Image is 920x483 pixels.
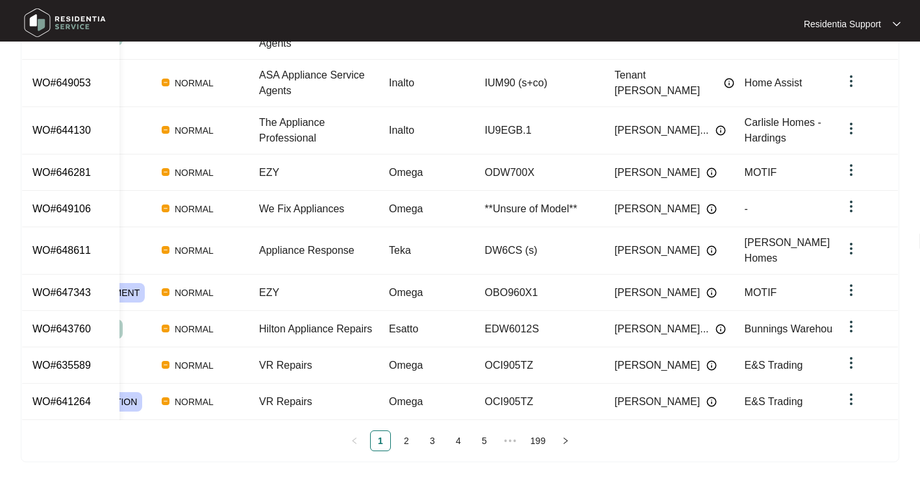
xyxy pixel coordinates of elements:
li: Next 5 Pages [500,430,521,451]
span: Tenant [PERSON_NAME] [615,68,717,99]
li: 4 [448,430,469,451]
td: DW6CS (s) [475,227,604,275]
span: [PERSON_NAME] [615,243,701,258]
span: NORMAL [169,75,219,91]
span: [PERSON_NAME] [615,201,701,217]
img: Info icon [706,167,717,178]
span: NORMAL [169,201,219,217]
span: Omega [389,203,423,214]
span: right [562,437,569,445]
span: left [351,437,358,445]
img: Vercel Logo [162,204,169,212]
li: 199 [526,430,550,451]
a: WO#649106 [32,203,91,214]
img: dropdown arrow [843,121,859,136]
a: 2 [397,431,416,451]
span: Omega [389,396,423,407]
a: WO#644130 [32,125,91,136]
li: 2 [396,430,417,451]
a: WO#643760 [32,323,91,334]
img: Vercel Logo [162,397,169,405]
img: dropdown arrow [843,355,859,371]
span: NORMAL [169,123,219,138]
li: 3 [422,430,443,451]
a: 1 [371,431,390,451]
a: WO#646281 [32,167,91,178]
a: 4 [449,431,468,451]
div: We Fix Appliances [259,201,379,217]
img: Vercel Logo [162,361,169,369]
a: WO#648611 [32,245,91,256]
div: ASA Appliance Service Agents [259,68,379,99]
span: Inalto [389,77,414,88]
span: Omega [389,360,423,371]
a: 5 [475,431,494,451]
img: residentia service logo [19,3,110,42]
img: Info icon [706,360,717,371]
img: Vercel Logo [162,126,169,134]
img: dropdown arrow [893,21,901,27]
a: WO#635589 [32,360,91,371]
img: dropdown arrow [843,241,859,256]
span: NORMAL [169,285,219,301]
td: EDW6012S [475,311,604,347]
span: [PERSON_NAME] [615,165,701,180]
a: WO#649053 [32,77,91,88]
span: MOTIF [745,167,777,178]
span: Bunnings Warehouse [745,323,843,334]
span: E&S Trading [745,360,803,371]
span: [PERSON_NAME]... [615,123,709,138]
td: IUM90 (s+co) [475,60,604,107]
img: Info icon [706,245,717,256]
div: Appliance Response [259,243,379,258]
div: EZY [259,285,379,301]
span: NORMAL [169,165,219,180]
span: Esatto [389,323,418,334]
img: dropdown arrow [843,199,859,214]
img: Info icon [706,288,717,298]
span: NORMAL [169,394,219,410]
span: - [745,203,748,214]
img: dropdown arrow [843,282,859,298]
span: NORMAL [169,321,219,337]
span: Omega [389,167,423,178]
span: [PERSON_NAME] [615,358,701,373]
img: Vercel Logo [162,325,169,332]
img: Vercel Logo [162,246,169,254]
span: E&S Trading [745,396,803,407]
div: The Appliance Professional [259,115,379,146]
img: Info icon [715,125,726,136]
button: left [344,430,365,451]
span: [PERSON_NAME] Homes [745,237,830,264]
span: MOTIF [745,287,777,298]
div: VR Repairs [259,358,379,373]
a: 3 [423,431,442,451]
li: Previous Page [344,430,365,451]
span: Carlisle Homes - Hardings [745,117,821,143]
td: OCI905TZ [475,347,604,384]
img: Vercel Logo [162,79,169,86]
img: Info icon [706,397,717,407]
span: Omega [389,287,423,298]
span: [PERSON_NAME] [615,285,701,301]
li: 1 [370,430,391,451]
div: EZY [259,165,379,180]
td: ODW700X [475,155,604,191]
td: IU9EGB.1 [475,107,604,155]
img: Vercel Logo [162,168,169,176]
a: WO#647343 [32,287,91,298]
a: 199 [527,431,549,451]
div: VR Repairs [259,394,379,410]
button: right [555,430,576,451]
span: NORMAL [169,243,219,258]
img: Info icon [715,324,726,334]
span: Inalto [389,125,414,136]
span: Teka [389,245,411,256]
p: Residentia Support [804,18,881,31]
span: ••• [500,430,521,451]
img: Info icon [706,204,717,214]
td: OCI905TZ [475,384,604,420]
img: Vercel Logo [162,288,169,296]
li: 5 [474,430,495,451]
span: [PERSON_NAME] [615,394,701,410]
